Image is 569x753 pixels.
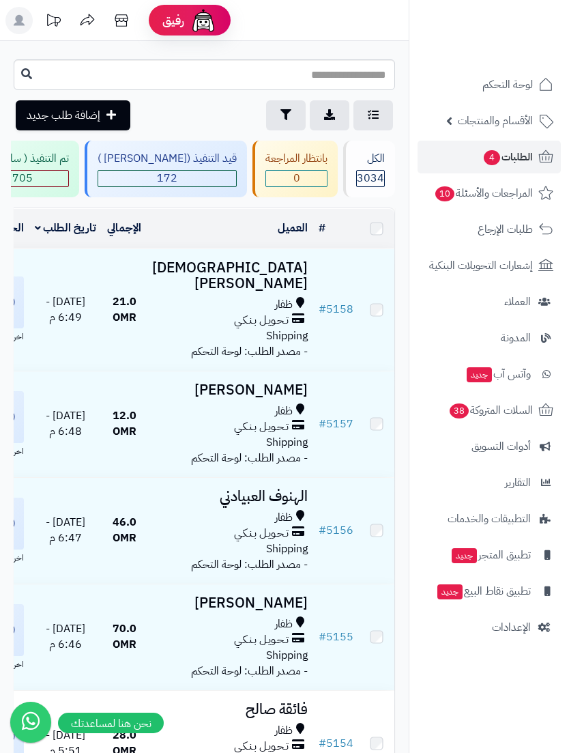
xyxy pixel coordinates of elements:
a: لوحة التحكم [418,68,561,101]
span: 10 [435,186,455,201]
span: # [319,301,326,317]
span: [DATE] - 6:47 م [46,514,85,546]
a: وآتس آبجديد [418,358,561,390]
td: - مصدر الطلب: لوحة التحكم [147,249,313,371]
img: logo-2.png [476,32,556,61]
span: تـحـويـل بـنـكـي [234,526,289,541]
a: تاريخ الطلب [35,220,97,236]
span: Shipping [266,434,308,451]
a: المدونة [418,322,561,354]
span: لوحة التحكم [482,75,533,94]
a: #5155 [319,629,353,645]
a: إشعارات التحويلات البنكية [418,249,561,282]
a: تحديثات المنصة [36,7,70,38]
span: أدوات التسويق [471,437,531,456]
span: Shipping [266,328,308,344]
span: جديد [437,584,463,599]
h3: [PERSON_NAME] [152,595,308,611]
span: 172 [98,171,236,186]
span: التطبيقات والخدمات [448,509,531,528]
h3: [DEMOGRAPHIC_DATA][PERSON_NAME] [152,260,308,292]
div: الكل [356,151,385,167]
a: الطلبات4 [418,141,561,173]
span: رفيق [162,12,184,29]
a: السلات المتروكة38 [418,394,561,427]
span: المدونة [501,328,531,347]
h3: فائقة صالح [152,702,308,718]
span: ظفار [275,510,293,526]
a: الإعدادات [418,611,561,644]
a: الإجمالي [107,220,141,236]
span: الأقسام والمنتجات [458,111,533,130]
a: العملاء [418,285,561,318]
span: الإعدادات [492,618,531,637]
span: ظفار [275,723,293,739]
span: [DATE] - 6:48 م [46,408,85,440]
span: إشعارات التحويلات البنكية [429,256,533,275]
span: جديد [467,367,492,382]
span: وآتس آب [465,365,531,384]
span: 3034 [357,171,384,186]
span: Shipping [266,541,308,557]
span: طلبات الإرجاع [478,220,533,239]
a: #5156 [319,522,353,539]
a: طلبات الإرجاع [418,213,561,246]
span: 0 [266,171,327,186]
span: السلات المتروكة [448,401,533,420]
a: قيد التنفيذ ([PERSON_NAME] ) 172 [82,141,250,197]
a: إضافة طلب جديد [16,100,130,130]
a: بانتظار المراجعة 0 [250,141,340,197]
td: - مصدر الطلب: لوحة التحكم [147,584,313,690]
h3: [PERSON_NAME] [152,382,308,398]
span: 12.0 OMR [113,408,136,440]
div: قيد التنفيذ ([PERSON_NAME] ) [98,151,237,167]
span: التقارير [505,473,531,492]
a: أدوات التسويق [418,430,561,463]
span: ظفار [275,297,293,313]
a: #5157 [319,416,353,432]
span: 21.0 OMR [113,294,136,326]
span: جديد [452,548,477,563]
a: العميل [278,220,308,236]
div: بانتظار المراجعة [265,151,327,167]
td: - مصدر الطلب: لوحة التحكم [147,478,313,584]
span: الطلبات [482,147,533,167]
span: [DATE] - 6:49 م [46,294,85,326]
a: #5154 [319,735,353,752]
span: ظفار [275,403,293,419]
span: Shipping [266,647,308,664]
a: الكل3034 [340,141,398,197]
span: إضافة طلب جديد [27,107,100,124]
a: #5158 [319,301,353,317]
span: 38 [450,403,469,418]
span: # [319,735,326,752]
span: [DATE] - 6:46 م [46,621,85,653]
span: تطبيق المتجر [450,545,531,565]
a: المراجعات والأسئلة10 [418,177,561,210]
span: # [319,629,326,645]
img: ai-face.png [190,7,217,34]
span: 46.0 OMR [113,514,136,546]
span: ظفار [275,616,293,632]
a: تطبيق المتجرجديد [418,539,561,571]
a: تطبيق نقاط البيعجديد [418,575,561,608]
a: التطبيقات والخدمات [418,502,561,535]
span: العملاء [504,292,531,311]
a: التقارير [418,466,561,499]
span: # [319,416,326,432]
span: تـحـويـل بـنـكـي [234,419,289,435]
td: - مصدر الطلب: لوحة التحكم [147,371,313,477]
a: # [319,220,325,236]
span: تطبيق نقاط البيع [436,582,531,601]
span: تـحـويـل بـنـكـي [234,313,289,328]
span: المراجعات والأسئلة [434,184,533,203]
h3: الهنوف العبيادني [152,489,308,505]
span: # [319,522,326,539]
span: تـحـويـل بـنـكـي [234,632,289,648]
span: 70.0 OMR [113,621,136,653]
span: 4 [484,150,500,165]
